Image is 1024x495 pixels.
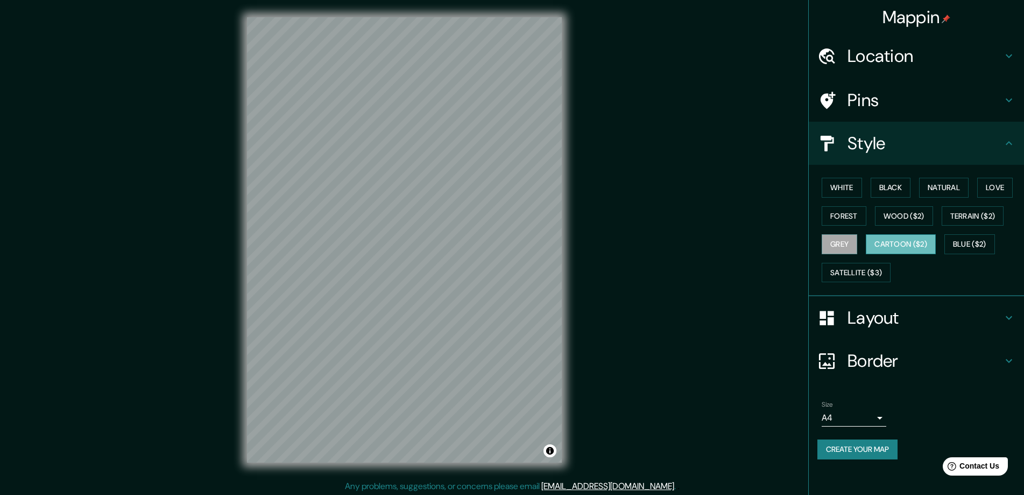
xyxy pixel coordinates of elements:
[817,440,898,459] button: Create your map
[822,400,833,409] label: Size
[809,296,1024,339] div: Layout
[977,178,1013,198] button: Love
[822,234,857,254] button: Grey
[928,453,1012,483] iframe: Help widget launcher
[848,89,1002,111] h4: Pins
[871,178,911,198] button: Black
[543,444,556,457] button: Toggle attribution
[848,307,1002,329] h4: Layout
[809,34,1024,78] div: Location
[919,178,969,198] button: Natural
[944,234,995,254] button: Blue ($2)
[848,45,1002,67] h4: Location
[882,6,951,28] h4: Mappin
[345,480,676,493] p: Any problems, suggestions, or concerns please email .
[822,263,891,283] button: Satellite ($3)
[848,133,1002,154] h4: Style
[541,480,674,492] a: [EMAIL_ADDRESS][DOMAIN_NAME]
[822,206,866,226] button: Forest
[848,350,1002,372] h4: Border
[809,339,1024,382] div: Border
[822,178,862,198] button: White
[247,17,562,463] canvas: Map
[942,206,1004,226] button: Terrain ($2)
[676,480,677,493] div: .
[822,409,886,427] div: A4
[809,79,1024,122] div: Pins
[942,15,950,23] img: pin-icon.png
[677,480,680,493] div: .
[809,122,1024,165] div: Style
[875,206,933,226] button: Wood ($2)
[866,234,936,254] button: Cartoon ($2)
